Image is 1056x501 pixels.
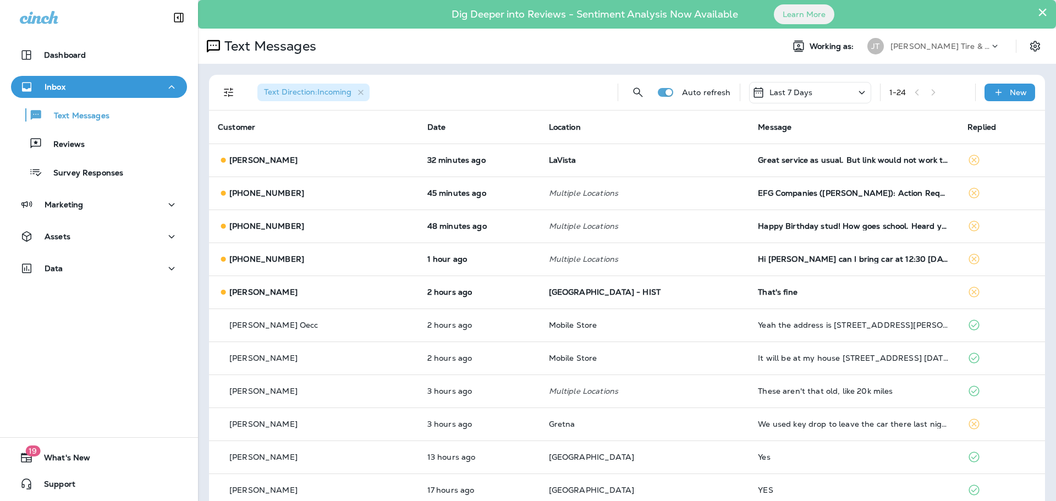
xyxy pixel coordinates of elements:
p: Oct 10, 2025 09:50 AM [427,189,531,197]
span: Replied [967,122,996,132]
p: [PERSON_NAME] [229,420,298,428]
p: Auto refresh [682,88,731,97]
p: New [1010,88,1027,97]
p: Dig Deeper into Reviews - Sentiment Analysis Now Available [420,13,770,16]
div: YES [758,486,950,494]
div: EFG Companies (Brandon Richardson): Action Required - Please submit 402170 Dighans using the secu... [758,189,950,197]
div: 1 - 24 [889,88,906,97]
span: [GEOGRAPHIC_DATA] [549,485,634,495]
p: Oct 10, 2025 07:45 AM [427,354,531,362]
div: JT [867,38,884,54]
button: Collapse Sidebar [163,7,194,29]
p: [PERSON_NAME] [229,453,298,461]
button: Reviews [11,132,187,155]
div: These aren't that old, like 20k miles [758,387,950,395]
p: [PHONE_NUMBER] [229,222,304,230]
span: Mobile Store [549,320,597,330]
button: Search Messages [627,81,649,103]
span: LaVista [549,155,576,165]
span: Support [33,480,75,493]
p: [PERSON_NAME] [229,354,298,362]
p: [PHONE_NUMBER] [229,255,304,263]
div: Yeah the address is 860 north 10th ave circle Blair 68008 [758,321,950,329]
p: [PERSON_NAME] Oecc [229,321,318,329]
button: Settings [1025,36,1045,56]
span: Mobile Store [549,353,597,363]
p: Multiple Locations [549,189,741,197]
button: Learn More [774,4,834,24]
p: Oct 10, 2025 09:48 AM [427,222,531,230]
span: What's New [33,453,90,466]
button: 19What's New [11,447,187,469]
p: Oct 9, 2025 09:09 PM [427,453,531,461]
p: Assets [45,232,70,241]
p: Multiple Locations [549,387,741,395]
span: [GEOGRAPHIC_DATA] - HIST [549,287,661,297]
span: Message [758,122,791,132]
span: [GEOGRAPHIC_DATA] [549,452,634,462]
p: [PERSON_NAME] [229,288,298,296]
button: Filters [218,81,240,103]
span: Customer [218,122,255,132]
button: Close [1037,3,1048,21]
p: [PHONE_NUMBER] [229,189,304,197]
p: [PERSON_NAME] Tire & Auto [890,42,989,51]
button: Assets [11,225,187,247]
p: Marketing [45,200,83,209]
button: Data [11,257,187,279]
button: Text Messages [11,103,187,126]
button: Dashboard [11,44,187,66]
div: That's fine [758,288,950,296]
div: Great service as usual. But link would not work the reason for the screen shot [758,156,950,164]
p: Oct 10, 2025 08:32 AM [427,288,531,296]
p: Oct 10, 2025 07:21 AM [427,387,531,395]
div: We used key drop to leave the car there last night so you can start on it early today. We do need... [758,420,950,428]
button: Survey Responses [11,161,187,184]
p: Oct 10, 2025 09:32 AM [427,255,531,263]
div: Happy Birthday stud! How goes school. Heard you were in club trap. How is that going? Blasting an... [758,222,950,230]
div: Yes [758,453,950,461]
p: Last 7 Days [769,88,813,97]
p: Multiple Locations [549,222,741,230]
p: Survey Responses [42,168,123,179]
span: Location [549,122,581,132]
p: [PERSON_NAME] [229,387,298,395]
button: Inbox [11,76,187,98]
div: It will be at my house 1739 ave c Plattsmouth tomorrow all day. That would probably be best, I ru... [758,354,950,362]
p: Inbox [45,82,65,91]
p: Text Messages [43,111,109,122]
div: Text Direction:Incoming [257,84,370,101]
p: Dashboard [44,51,86,59]
span: Working as: [810,42,856,51]
p: Oct 10, 2025 06:50 AM [427,420,531,428]
span: Text Direction : Incoming [264,87,351,97]
p: Oct 10, 2025 07:49 AM [427,321,531,329]
span: 19 [25,445,40,456]
p: Data [45,264,63,273]
p: Oct 9, 2025 05:21 PM [427,486,531,494]
button: Support [11,473,187,495]
span: Date [427,122,446,132]
button: Marketing [11,194,187,216]
p: Multiple Locations [549,255,741,263]
p: [PERSON_NAME] [229,486,298,494]
div: Hi Jensen can I bring car at 12:30 today? Said Janati Thanks! [758,255,950,263]
p: Text Messages [220,38,316,54]
p: [PERSON_NAME] [229,156,298,164]
p: Reviews [42,140,85,150]
span: Gretna [549,419,575,429]
p: Oct 10, 2025 10:03 AM [427,156,531,164]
